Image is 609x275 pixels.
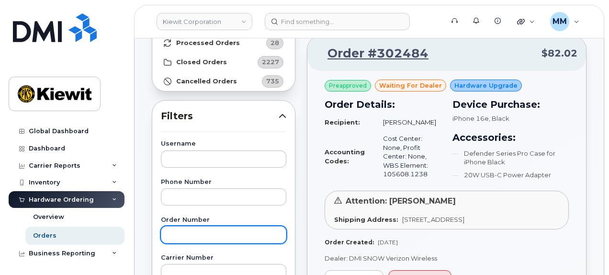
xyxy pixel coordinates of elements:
span: Hardware Upgrade [454,81,518,90]
iframe: Messenger Launcher [567,233,602,268]
h3: Device Purchase: [452,97,569,112]
td: [PERSON_NAME] [374,114,441,131]
a: Closed Orders2227 [152,53,295,72]
span: [DATE] [378,239,398,246]
label: Phone Number [161,179,286,185]
span: 28 [271,38,279,47]
span: Preapproved [329,81,367,90]
strong: Recipient: [325,118,360,126]
span: Attention: [PERSON_NAME] [346,196,456,206]
td: Cost Center: None, Profit Center: None, WBS Element: 105608.1238 [374,130,441,183]
strong: Accounting Codes: [325,148,365,165]
div: Quicklinks [510,12,541,31]
a: Processed Orders28 [152,34,295,53]
span: 735 [266,77,279,86]
label: Order Number [161,217,286,223]
strong: Cancelled Orders [176,78,237,85]
span: [STREET_ADDRESS] [402,216,464,223]
div: Michael Manahan [543,12,586,31]
span: waiting for dealer [379,81,442,90]
a: Order #302484 [316,45,429,62]
strong: Shipping Address: [334,216,398,223]
strong: Processed Orders [176,39,240,47]
p: Dealer: DMI SNOW Verizon Wireless [325,254,569,263]
strong: Closed Orders [176,58,227,66]
span: , Black [489,115,509,122]
input: Find something... [265,13,410,30]
h3: Accessories: [452,130,569,145]
span: $82.02 [541,46,577,60]
span: Filters [161,109,279,123]
li: Defender Series Pro Case for iPhone Black [452,149,569,167]
h3: Order Details: [325,97,441,112]
li: 20W USB-C Power Adapter [452,171,569,180]
label: Username [161,141,286,147]
span: 2227 [262,57,279,67]
a: Kiewit Corporation [157,13,252,30]
a: Cancelled Orders735 [152,72,295,91]
span: iPhone 16e [452,115,489,122]
span: MM [553,16,567,27]
strong: Order Created: [325,239,374,246]
label: Carrier Number [161,255,286,261]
